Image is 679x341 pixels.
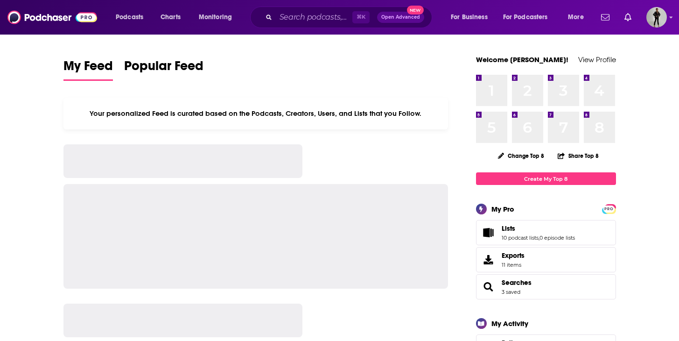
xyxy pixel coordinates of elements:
a: Create My Top 8 [476,172,616,185]
span: Charts [161,11,181,24]
span: Lists [502,224,515,233]
a: PRO [603,205,615,212]
div: Your personalized Feed is curated based on the Podcasts, Creators, Users, and Lists that you Follow. [63,98,448,129]
span: Exports [502,251,525,260]
button: Change Top 8 [492,150,550,162]
a: Lists [479,226,498,239]
span: New [407,6,424,14]
input: Search podcasts, credits, & more... [276,10,352,25]
a: Searches [479,280,498,293]
span: For Podcasters [503,11,548,24]
a: Show notifications dropdown [597,9,613,25]
span: Searches [476,274,616,299]
img: User Profile [646,7,667,28]
span: Lists [476,220,616,245]
span: Open Advanced [381,15,420,20]
a: Popular Feed [124,58,203,81]
span: Exports [479,253,498,266]
span: , [539,234,539,241]
button: open menu [497,10,561,25]
div: My Pro [491,205,514,213]
a: Searches [502,278,532,287]
span: ⌘ K [352,11,370,23]
div: My Activity [491,319,528,328]
span: Popular Feed [124,58,203,79]
a: Lists [502,224,575,233]
a: Welcome [PERSON_NAME]! [476,55,568,64]
button: open menu [444,10,499,25]
img: Podchaser - Follow, Share and Rate Podcasts [7,8,97,26]
span: My Feed [63,58,113,79]
span: More [568,11,584,24]
a: View Profile [578,55,616,64]
a: 3 saved [502,289,520,295]
button: open menu [109,10,155,25]
span: Podcasts [116,11,143,24]
a: Charts [154,10,186,25]
span: Monitoring [199,11,232,24]
a: Exports [476,247,616,272]
span: 11 items [502,262,525,268]
button: Open AdvancedNew [377,12,424,23]
a: My Feed [63,58,113,81]
span: For Business [451,11,488,24]
button: Show profile menu [646,7,667,28]
button: open menu [192,10,244,25]
a: 0 episode lists [539,234,575,241]
a: 10 podcast lists [502,234,539,241]
button: Share Top 8 [557,147,599,165]
span: Logged in as maradorne [646,7,667,28]
div: Search podcasts, credits, & more... [259,7,441,28]
button: open menu [561,10,595,25]
a: Show notifications dropdown [621,9,635,25]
